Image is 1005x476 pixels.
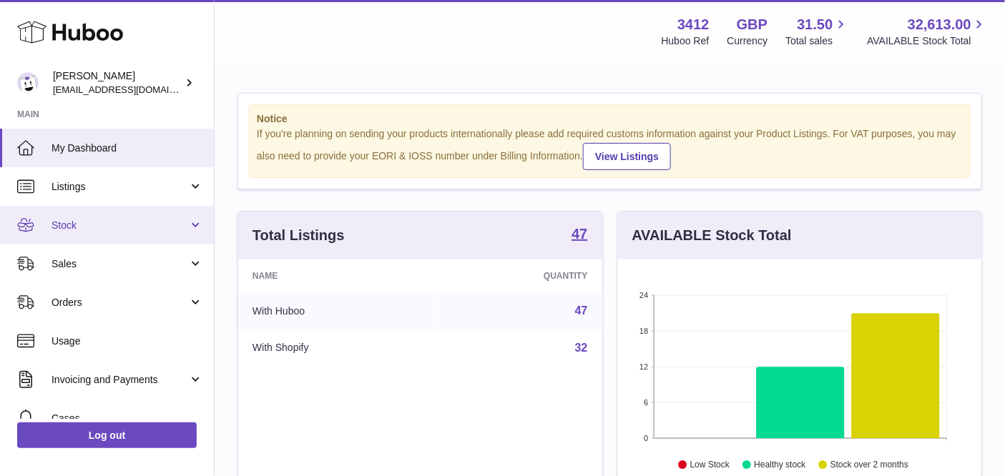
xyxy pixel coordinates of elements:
span: Total sales [785,34,849,48]
span: 31.50 [797,15,833,34]
text: Low Stock [690,460,730,470]
span: Invoicing and Payments [52,373,188,387]
td: With Shopify [238,329,434,367]
div: Currency [727,34,768,48]
div: [PERSON_NAME] [53,69,182,96]
a: 47 [575,304,588,317]
strong: 47 [572,227,587,241]
a: Log out [17,422,197,448]
span: Orders [52,296,188,309]
a: 31.50 Total sales [785,15,849,48]
h3: Total Listings [253,226,345,245]
text: 0 [644,434,648,442]
img: info@beeble.buzz [17,72,39,94]
span: My Dashboard [52,142,203,155]
td: With Huboo [238,292,434,329]
strong: GBP [737,15,768,34]
h3: AVAILABLE Stock Total [632,226,792,245]
text: Healthy stock [754,460,806,470]
span: Cases [52,412,203,425]
span: Listings [52,180,188,194]
text: 6 [644,398,648,407]
span: Sales [52,257,188,271]
th: Name [238,259,434,292]
text: 18 [639,327,648,335]
span: [EMAIL_ADDRESS][DOMAIN_NAME] [53,84,210,95]
span: Usage [52,334,203,348]
a: 32 [575,342,588,354]
span: AVAILABLE Stock Total [867,34,988,48]
span: Stock [52,219,188,232]
a: 47 [572,227,587,244]
a: View Listings [583,143,671,170]
a: 32,613.00 AVAILABLE Stock Total [867,15,988,48]
div: Huboo Ref [662,34,710,48]
text: 24 [639,291,648,299]
strong: 3412 [677,15,710,34]
text: Stock over 2 months [830,460,908,470]
text: 12 [639,362,648,371]
strong: Notice [257,112,963,126]
th: Quantity [434,259,602,292]
div: If you're planning on sending your products internationally please add required customs informati... [257,127,963,170]
span: 32,613.00 [908,15,971,34]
